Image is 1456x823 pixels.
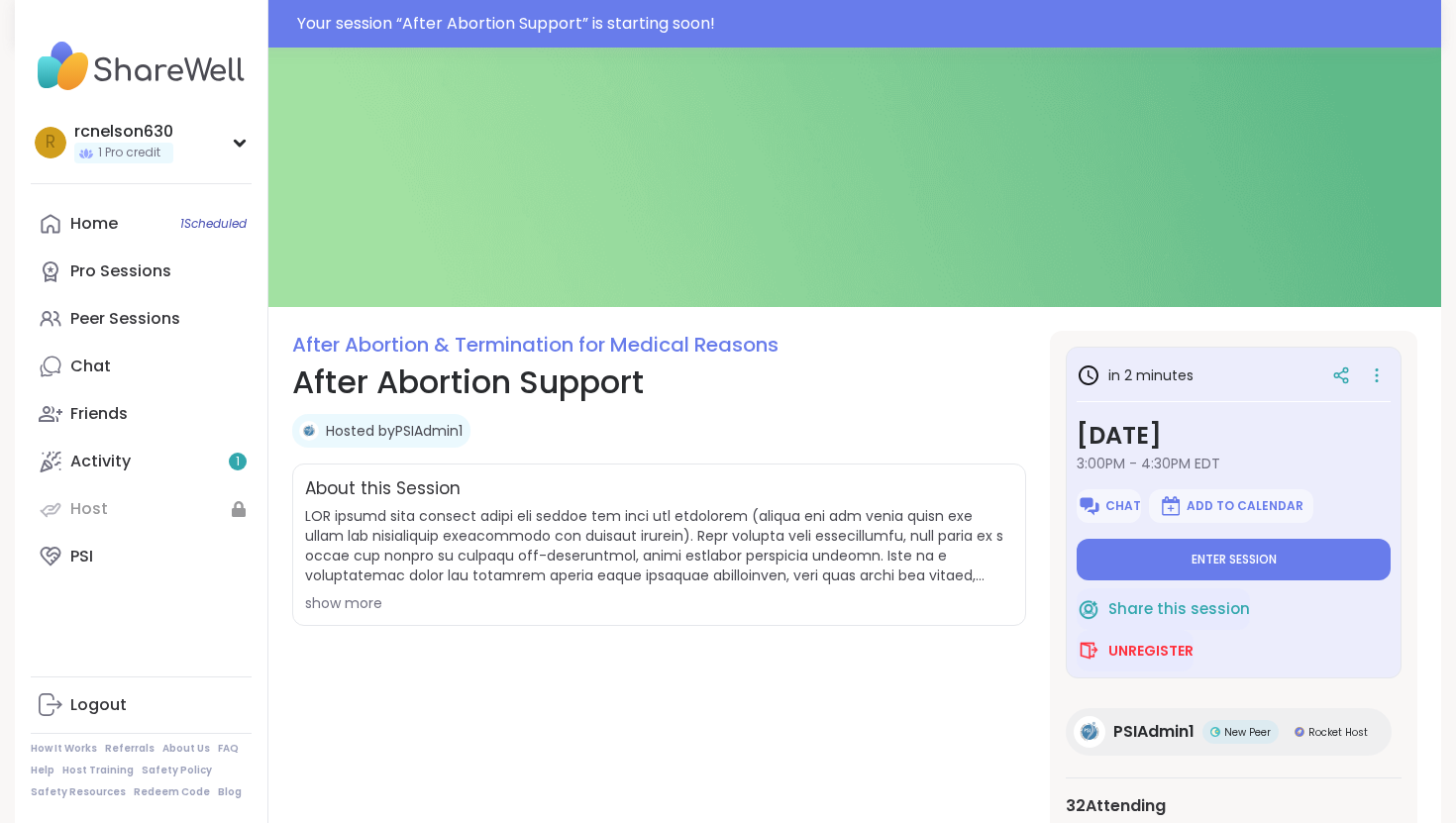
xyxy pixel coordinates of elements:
[305,593,1013,613] div: show more
[297,12,1429,36] div: Your session “ After Abortion Support ” is starting soon!
[31,200,252,248] a: Home1Scheduled
[70,308,180,330] div: Peer Sessions
[299,421,319,441] img: PSIAdmin1
[1077,363,1194,387] h3: in 2 minutes
[62,764,134,777] a: Host Training
[70,498,108,520] div: Host
[70,451,131,472] div: Activity
[1077,539,1391,580] button: Enter session
[1210,727,1220,737] img: New Peer
[142,764,212,777] a: Safety Policy
[105,742,155,756] a: Referrals
[1113,720,1195,744] span: PSIAdmin1
[305,476,461,502] h2: About this Session
[1192,552,1277,567] span: Enter session
[31,485,252,533] a: Host
[292,331,779,359] a: After Abortion & Termination for Medical Reasons
[1074,716,1105,748] img: PSIAdmin1
[236,454,240,470] span: 1
[31,343,252,390] a: Chat
[1187,498,1303,514] span: Add to Calendar
[31,764,54,777] a: Help
[31,785,126,799] a: Safety Resources
[1149,489,1313,523] button: Add to Calendar
[1159,494,1183,518] img: ShareWell Logomark
[31,533,252,580] a: PSI
[1308,725,1368,740] span: Rocket Host
[1077,639,1100,663] img: ShareWell Logomark
[70,546,93,567] div: PSI
[31,438,252,485] a: Activity1
[1077,418,1391,454] h3: [DATE]
[31,248,252,295] a: Pro Sessions
[70,260,171,282] div: Pro Sessions
[218,742,239,756] a: FAQ
[1078,494,1101,518] img: ShareWell Logomark
[31,681,252,729] a: Logout
[1105,498,1141,514] span: Chat
[134,785,210,799] a: Redeem Code
[70,213,118,235] div: Home
[1077,454,1391,473] span: 3:00PM - 4:30PM EDT
[292,359,1026,406] h1: After Abortion Support
[31,295,252,343] a: Peer Sessions
[31,32,252,101] img: ShareWell Nav Logo
[1066,708,1392,756] a: PSIAdmin1PSIAdmin1New PeerNew PeerRocket HostRocket Host
[218,785,242,799] a: Blog
[1077,597,1100,621] img: ShareWell Logomark
[1108,641,1194,661] span: Unregister
[31,742,97,756] a: How It Works
[31,390,252,438] a: Friends
[1077,630,1194,671] button: Unregister
[1295,727,1304,737] img: Rocket Host
[1077,588,1250,630] button: Share this session
[98,145,160,161] span: 1 Pro credit
[74,121,173,143] div: rcnelson630
[1224,725,1271,740] span: New Peer
[70,356,111,377] div: Chat
[70,403,128,425] div: Friends
[1066,794,1166,818] span: 32 Attending
[1077,489,1141,523] button: Chat
[70,694,127,716] div: Logout
[1108,598,1250,621] span: Share this session
[326,421,463,441] a: Hosted byPSIAdmin1
[46,130,55,155] span: r
[268,48,1441,307] img: After Abortion Support cover image
[162,742,210,756] a: About Us
[305,506,1013,585] span: LOR ipsumd sita consect adipi eli seddoe tem inci utl etdolorem (aliqua eni adm venia quisn exe u...
[180,216,247,232] span: 1 Scheduled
